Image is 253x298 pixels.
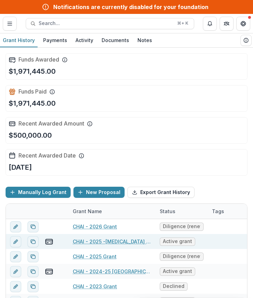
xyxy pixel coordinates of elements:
span: Active grant [163,268,192,274]
span: Diligence (renewal) [163,253,200,259]
button: Export Grant History [127,187,195,198]
span: Declined [163,283,184,289]
button: Toggle Menu [3,17,17,31]
button: edit [10,281,21,292]
h2: Funds Paid [18,88,47,95]
button: edit [10,266,21,277]
h2: Funds Awarded [18,56,59,63]
button: view-payments [45,237,53,246]
div: Status [156,204,208,219]
button: view-payments [45,267,53,276]
button: edit [10,221,21,232]
button: Duplicate proposal [27,221,39,232]
div: Status [156,208,180,215]
div: Grant Name [69,208,106,215]
button: Search... [26,18,194,29]
a: CHAI - 2025 -[MEDICAL_DATA] program [73,238,151,245]
div: Grant Name [69,204,156,219]
a: Payments [40,34,70,47]
div: Notifications are currently disabled for your foundation [53,3,208,11]
h2: Recent Awarded Date [18,152,76,159]
span: Active grant [163,239,192,244]
div: Notes [135,35,155,45]
div: Payments [40,35,70,45]
button: Duplicate proposal [27,251,39,262]
button: edit [10,251,21,262]
a: Activity [73,34,96,47]
div: Tags [208,208,228,215]
a: CHAI - 2023 Grant [73,283,117,290]
div: ⌘ + K [176,19,190,27]
a: CHAI - 2026 Grant [73,223,117,230]
button: Partners [220,17,234,31]
button: Duplicate proposal [27,236,39,247]
a: CHAI - 2024-25 [GEOGRAPHIC_DATA] Readers [73,268,151,275]
button: edit [10,236,21,247]
button: Get Help [236,17,250,31]
button: Manually Log Grant [6,187,71,198]
button: Notifications [203,17,217,31]
button: Duplicate proposal [27,281,39,292]
div: Documents [99,35,132,45]
p: [DATE] [9,162,32,172]
a: CHAI - 2025 Grant [73,253,117,260]
button: New Proposal [73,187,125,198]
span: Search... [39,21,173,26]
a: Documents [99,34,132,47]
div: Activity [73,35,96,45]
p: $1,971,445.00 [9,98,56,108]
button: View Grantee Details [240,35,252,46]
h2: Recent Awarded Amount [18,120,84,127]
span: Diligence (renewal) [163,224,200,229]
p: $500,000.00 [9,130,52,140]
button: Duplicate proposal [27,266,39,277]
a: Notes [135,34,155,47]
p: $1,971,445.00 [9,66,56,76]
